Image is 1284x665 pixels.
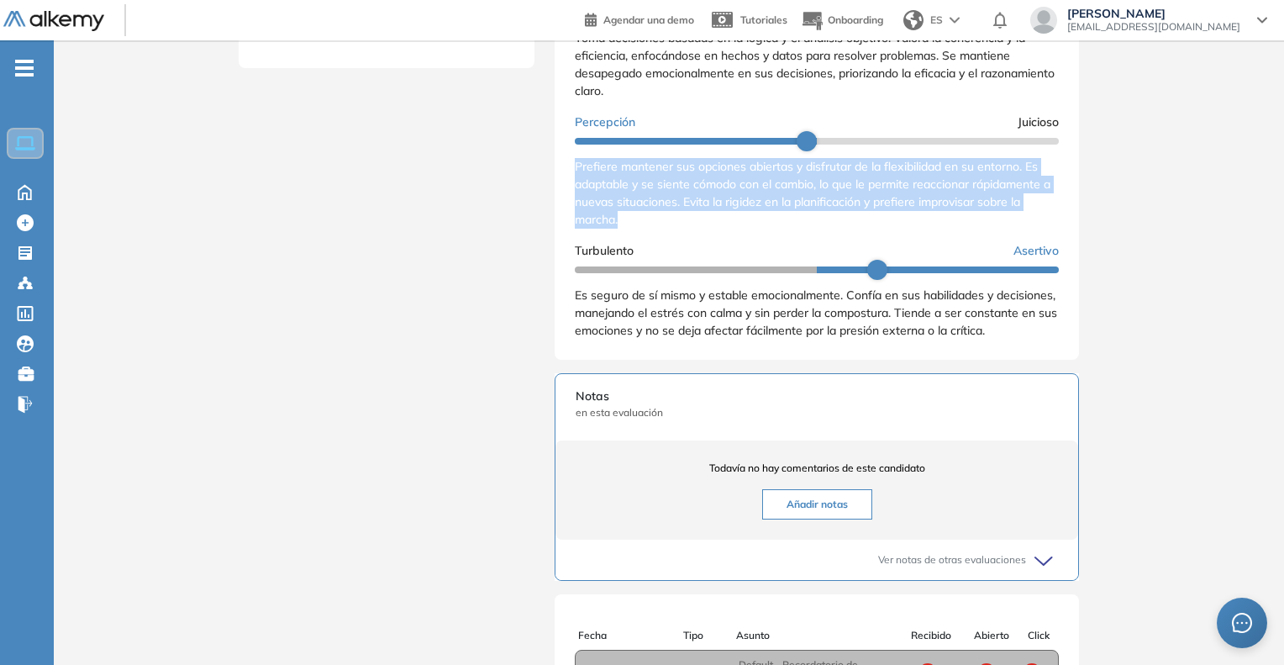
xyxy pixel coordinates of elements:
[575,242,634,260] span: Turbulento
[801,3,883,39] button: Onboarding
[1067,7,1240,20] span: [PERSON_NAME]
[578,628,683,643] div: Fecha
[576,461,1058,476] span: Todavía no hay comentarios de este candidato
[740,13,787,26] span: Tutoriales
[1018,113,1059,131] span: Juicioso
[576,405,1058,420] span: en esta evaluación
[575,159,1050,227] span: Prefiere mantener sus opciones abiertas y disfrutar de la flexibilidad en su entorno. Es adaptabl...
[736,628,894,643] div: Asunto
[1067,20,1240,34] span: [EMAIL_ADDRESS][DOMAIN_NAME]
[950,17,960,24] img: arrow
[1018,628,1059,643] div: Click
[3,11,104,32] img: Logo
[828,13,883,26] span: Onboarding
[762,489,872,520] button: Añadir notas
[603,13,694,26] span: Agendar una demo
[585,8,694,29] a: Agendar una demo
[903,10,924,30] img: world
[930,13,943,28] span: ES
[1013,242,1059,260] span: Asertivo
[15,66,34,70] i: -
[965,628,1018,643] div: Abierto
[1232,613,1252,633] span: message
[683,628,736,643] div: Tipo
[575,288,1057,338] span: Es seguro de sí mismo y estable emocionalmente. Confía en sus habilidades y decisiones, manejando...
[878,552,1026,567] span: Ver notas de otras evaluaciones
[575,113,635,131] span: Percepción
[576,388,1058,405] span: Notas
[897,628,965,643] div: Recibido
